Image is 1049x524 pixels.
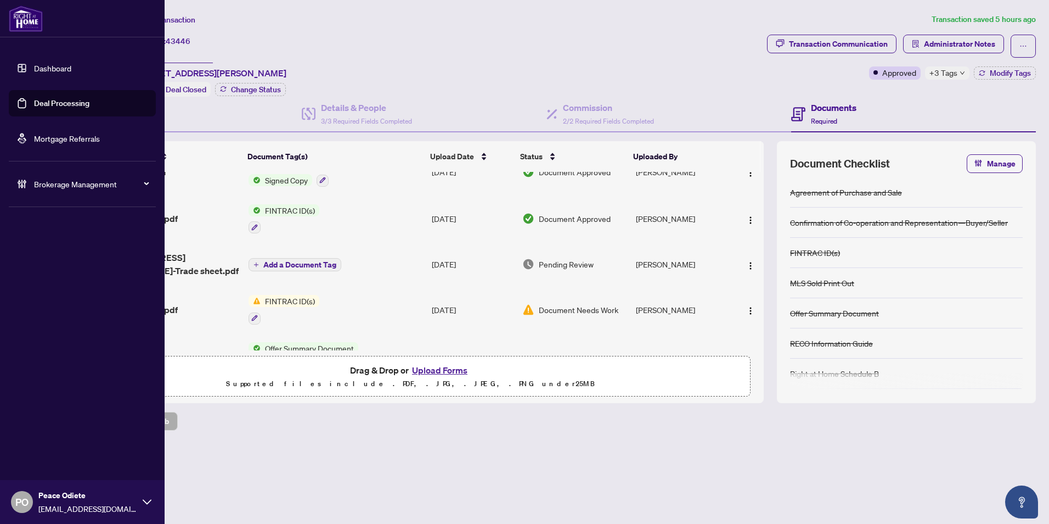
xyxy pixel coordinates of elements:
th: Document Tag(s) [243,141,426,172]
span: [STREET_ADDRESS][PERSON_NAME]-Trade sheet.pdf [101,251,240,277]
th: Upload Date [426,141,516,172]
div: Status: [136,82,211,97]
td: [DATE] [427,148,518,196]
td: [PERSON_NAME] [631,286,731,333]
button: Manage [967,154,1023,173]
span: Document Approved [539,213,611,225]
span: Drag & Drop or [350,363,471,377]
td: [PERSON_NAME] [631,196,731,243]
span: Change Status [231,86,281,93]
div: RECO Information Guide [790,337,873,349]
img: Document Status [522,304,534,316]
td: [PERSON_NAME] [631,242,731,286]
button: Status IconTrade SheetStatus IconSigned Copy [249,157,329,187]
button: Logo [742,301,759,319]
span: FINTRAC ID(s) [261,295,319,307]
img: Document Status [522,213,534,225]
img: Logo [746,261,755,270]
td: [PERSON_NAME] [631,333,731,381]
img: Status Icon [249,204,261,216]
img: Status Icon [249,295,261,307]
article: Transaction saved 5 hours ago [932,13,1036,26]
td: [DATE] [427,333,518,381]
img: Logo [746,306,755,315]
button: Open asap [1005,486,1038,519]
span: Approved [882,66,916,79]
img: Logo [746,216,755,225]
span: Peace Odiete [38,489,137,501]
span: Required [811,117,837,125]
button: Logo [742,210,759,227]
span: Offer Summary Document [261,342,358,354]
span: Manage [987,155,1016,172]
h4: Details & People [321,101,412,114]
span: Pending Review [539,258,594,270]
span: 3/3 Required Fields Completed [321,117,412,125]
span: Upload Date [430,150,474,163]
span: Modify Tags [990,69,1031,77]
span: solution [912,40,920,48]
td: [DATE] [427,286,518,333]
span: Document Needs Work [539,304,618,316]
span: [EMAIL_ADDRESS][DOMAIN_NAME] [38,503,137,515]
span: plus [253,262,259,267]
span: Deal Closed [166,85,206,94]
button: Add a Document Tag [249,257,341,271]
img: logo [9,5,43,32]
td: [DATE] [427,242,518,286]
div: Transaction Communication [789,35,888,53]
span: Status [520,150,543,163]
div: Offer Summary Document [790,307,879,319]
button: Add a Document Tag [249,258,341,271]
h4: Commission [563,101,654,114]
span: down [960,70,965,76]
button: Upload Forms [409,363,471,377]
img: Status Icon [249,342,261,354]
td: [DATE] [427,196,518,243]
img: Logo [746,169,755,177]
span: Administrator Notes [924,35,995,53]
div: MLS Sold Print Out [790,277,854,289]
button: Status IconFINTRAC ID(s) [249,204,319,234]
img: Status Icon [249,174,261,186]
button: Logo [742,255,759,273]
p: Supported files include .PDF, .JPG, .JPEG, .PNG under 25 MB [77,377,743,391]
span: Drag & Drop orUpload FormsSupported files include .PDF, .JPG, .JPEG, .PNG under25MB [71,356,750,397]
span: Document Approved [539,166,611,178]
th: (14) File Name [97,141,243,172]
th: Status [516,141,629,172]
button: Administrator Notes [903,35,1004,53]
button: Logo [742,163,759,181]
span: Document Checklist [790,156,890,171]
a: Deal Processing [34,98,89,108]
span: FINTRAC ID(s) [261,204,319,216]
div: Agreement of Purchase and Sale [790,186,902,198]
span: PO [15,494,29,510]
span: Brokerage Management [34,178,148,190]
button: Change Status [215,83,286,96]
img: Document Status [522,166,534,178]
span: 43446 [166,36,190,46]
span: Add a Document Tag [263,261,336,269]
div: Right at Home Schedule B [790,367,879,380]
span: +3 Tags [929,66,957,79]
a: Mortgage Referrals [34,133,100,143]
button: Modify Tags [974,66,1036,80]
td: [PERSON_NAME] [631,148,731,196]
div: Confirmation of Co-operation and Representation—Buyer/Seller [790,216,1008,228]
a: Dashboard [34,63,71,73]
button: Status IconFINTRAC ID(s) [249,295,319,325]
span: [STREET_ADDRESS][PERSON_NAME] [136,66,286,80]
span: Signed Copy [261,174,312,186]
h4: Documents [811,101,856,114]
div: FINTRAC ID(s) [790,247,840,259]
img: Document Status [522,258,534,270]
span: View Transaction [137,15,195,25]
span: 2/2 Required Fields Completed [563,117,654,125]
button: Status IconOffer Summary Document [249,342,358,372]
button: Transaction Communication [767,35,896,53]
th: Uploaded By [629,141,729,172]
span: ellipsis [1019,42,1027,50]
